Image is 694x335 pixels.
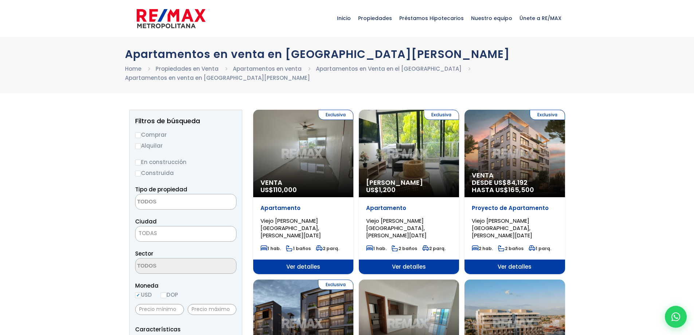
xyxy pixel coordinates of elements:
textarea: Search [136,258,206,274]
p: Proyecto de Apartamento [472,204,557,212]
span: Viejo [PERSON_NAME][GEOGRAPHIC_DATA], [PERSON_NAME][DATE] [366,217,427,239]
a: Home [125,65,141,73]
textarea: Search [136,194,206,210]
li: Apartamentos en venta en [GEOGRAPHIC_DATA][PERSON_NAME] [125,73,310,82]
span: Inicio [333,7,354,29]
p: Apartamento [260,204,346,212]
span: 2 baños [392,245,417,252]
span: Venta [260,179,346,186]
span: Propiedades [354,7,396,29]
input: Comprar [135,132,141,138]
input: Alquilar [135,143,141,149]
span: 1 parq. [529,245,551,252]
span: US$ [366,185,396,194]
span: 165,500 [508,185,534,194]
h1: Apartamentos en venta en [GEOGRAPHIC_DATA][PERSON_NAME] [125,48,569,61]
span: TODAS [136,228,236,238]
input: DOP [161,292,166,298]
span: Sector [135,250,153,257]
span: Exclusiva [530,110,565,120]
a: Exclusiva Venta US$110,000 Apartamento Viejo [PERSON_NAME][GEOGRAPHIC_DATA], [PERSON_NAME][DATE] ... [253,110,353,274]
img: remax-metropolitana-logo [137,8,205,30]
span: Únete a RE/MAX [516,7,565,29]
span: Ciudad [135,218,157,225]
span: 1,200 [379,185,396,194]
span: US$ [260,185,297,194]
a: Exclusiva Venta DESDE US$84,192 HASTA US$165,500 Proyecto de Apartamento Viejo [PERSON_NAME][GEOG... [464,110,565,274]
input: Precio mínimo [135,304,184,315]
label: En construcción [135,157,236,167]
span: Moneda [135,281,236,290]
span: Ver detalles [359,260,459,274]
span: 2 parq. [316,245,339,252]
span: DESDE US$ [472,179,557,194]
span: Viejo [PERSON_NAME][GEOGRAPHIC_DATA], [PERSON_NAME][DATE] [472,217,532,239]
span: Exclusiva [318,110,353,120]
input: En construcción [135,160,141,165]
span: Exclusiva [424,110,459,120]
input: USD [135,292,141,298]
span: 110,000 [273,185,297,194]
a: Exclusiva [PERSON_NAME] US$1,200 Apartamento Viejo [PERSON_NAME][GEOGRAPHIC_DATA], [PERSON_NAME][... [359,110,459,274]
a: Apartamentos en venta [233,65,302,73]
p: Características [135,325,236,334]
span: TODAS [135,226,236,242]
label: Comprar [135,130,236,139]
span: Préstamos Hipotecarios [396,7,467,29]
span: Nuestro equipo [467,7,516,29]
span: 1 hab. [260,245,281,252]
span: 1 baños [286,245,311,252]
span: Ver detalles [253,260,353,274]
p: Apartamento [366,204,452,212]
span: 1 hab. [366,245,387,252]
label: DOP [161,290,178,299]
span: 84,192 [507,178,528,187]
a: Apartamentos en Venta en el [GEOGRAPHIC_DATA] [316,65,462,73]
span: Venta [472,172,557,179]
input: Precio máximo [188,304,236,315]
a: Propiedades en Venta [156,65,219,73]
label: Construida [135,168,236,178]
span: 2 parq. [422,245,446,252]
span: 2 hab. [472,245,493,252]
label: USD [135,290,152,299]
span: Viejo [PERSON_NAME][GEOGRAPHIC_DATA], [PERSON_NAME][DATE] [260,217,321,239]
span: Tipo de propiedad [135,186,187,193]
span: HASTA US$ [472,186,557,194]
input: Construida [135,171,141,176]
h2: Filtros de búsqueda [135,117,236,125]
label: Alquilar [135,141,236,150]
span: [PERSON_NAME] [366,179,452,186]
span: 2 baños [498,245,524,252]
span: Ver detalles [464,260,565,274]
span: TODAS [138,229,157,237]
span: Exclusiva [318,280,353,290]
